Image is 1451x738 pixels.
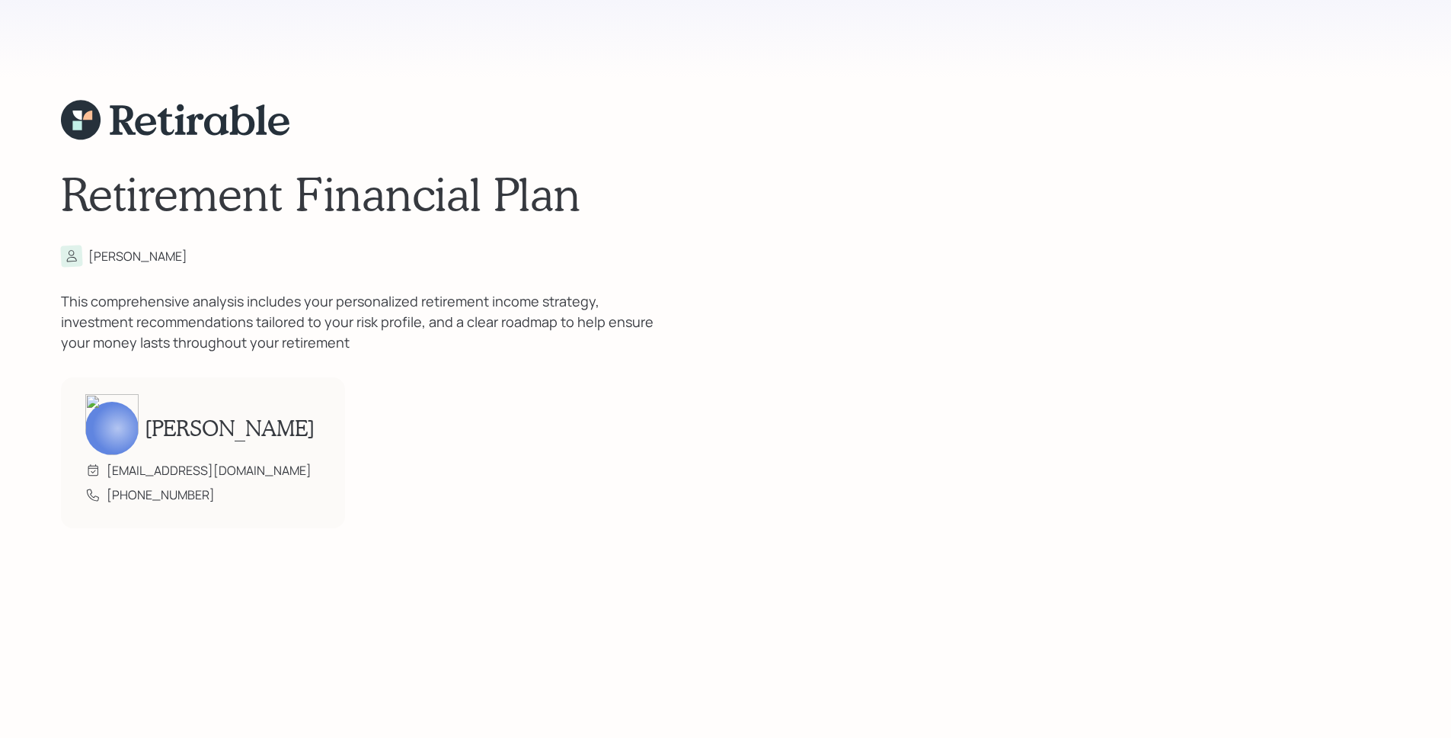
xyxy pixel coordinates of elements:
[61,166,1390,221] h1: Retirement Financial Plan
[107,461,312,480] div: [EMAIL_ADDRESS][DOMAIN_NAME]
[145,416,315,441] h2: [PERSON_NAME]
[107,486,215,504] div: [PHONE_NUMBER]
[61,291,670,353] div: This comprehensive analysis includes your personalized retirement income strategy, investment rec...
[85,394,139,455] img: james-distasi-headshot.png
[88,247,187,265] div: [PERSON_NAME]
